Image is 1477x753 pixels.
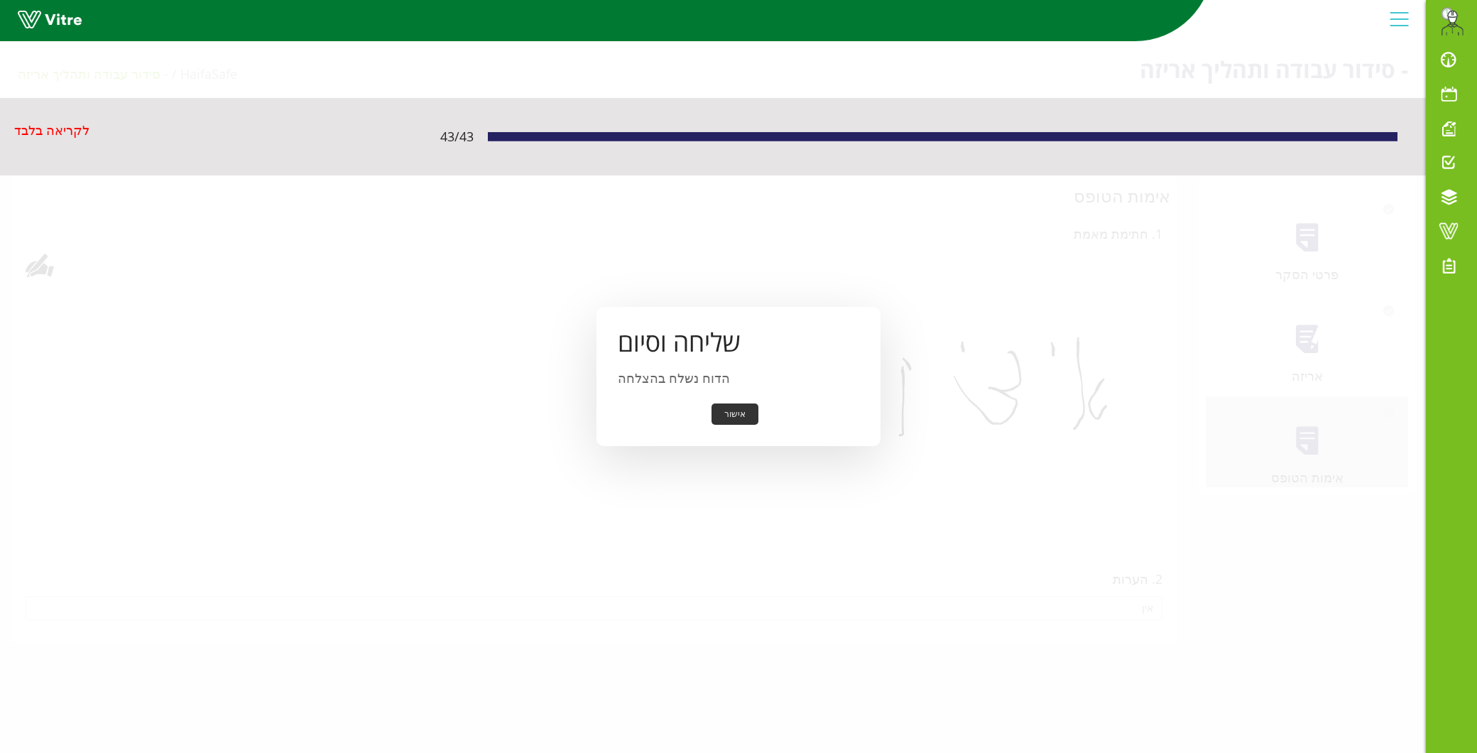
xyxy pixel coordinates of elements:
img: da32df7d-b9e3-429d-8c5c-2e32c797c474.png [1438,7,1466,36]
button: אישור [712,403,758,426]
h1: שליחה וסיום [618,328,859,357]
span: 43 / 43 [440,126,474,146]
div: הדוח נשלח בהצלחה [596,307,881,447]
p: לקריאה בלבד [14,120,89,140]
